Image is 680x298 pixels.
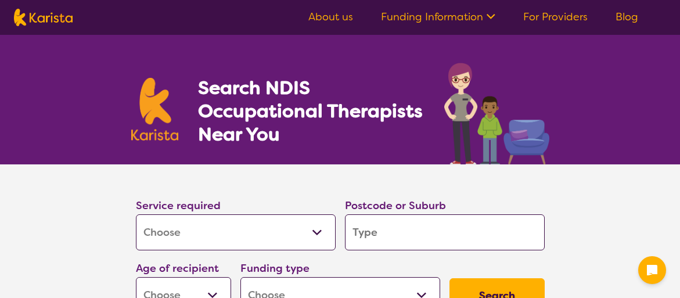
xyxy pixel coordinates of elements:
label: Service required [136,199,221,213]
img: Karista logo [131,78,179,141]
img: Karista logo [14,9,73,26]
label: Funding type [240,261,310,275]
label: Postcode or Suburb [345,199,446,213]
a: For Providers [523,10,588,24]
h1: Search NDIS Occupational Therapists Near You [198,76,424,146]
a: About us [308,10,353,24]
a: Blog [616,10,638,24]
img: occupational-therapy [444,63,549,164]
input: Type [345,214,545,250]
a: Funding Information [381,10,495,24]
label: Age of recipient [136,261,219,275]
